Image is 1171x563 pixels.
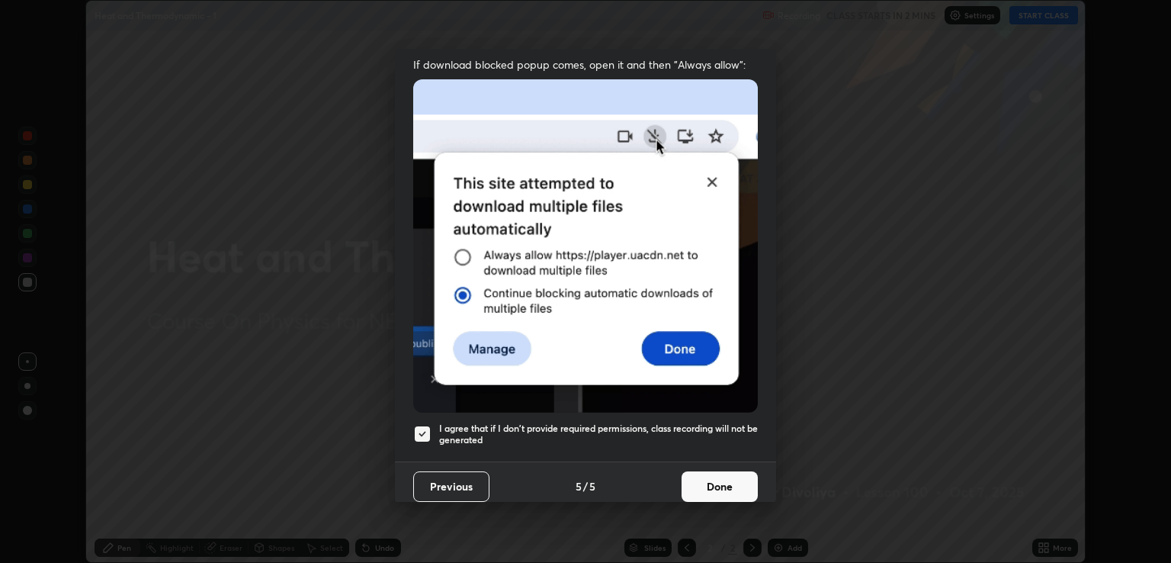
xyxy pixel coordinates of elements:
h4: 5 [589,478,595,494]
h5: I agree that if I don't provide required permissions, class recording will not be generated [439,423,758,446]
span: If download blocked popup comes, open it and then "Always allow": [413,57,758,72]
button: Done [682,471,758,502]
h4: / [583,478,588,494]
h4: 5 [576,478,582,494]
button: Previous [413,471,489,502]
img: downloads-permission-blocked.gif [413,79,758,413]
